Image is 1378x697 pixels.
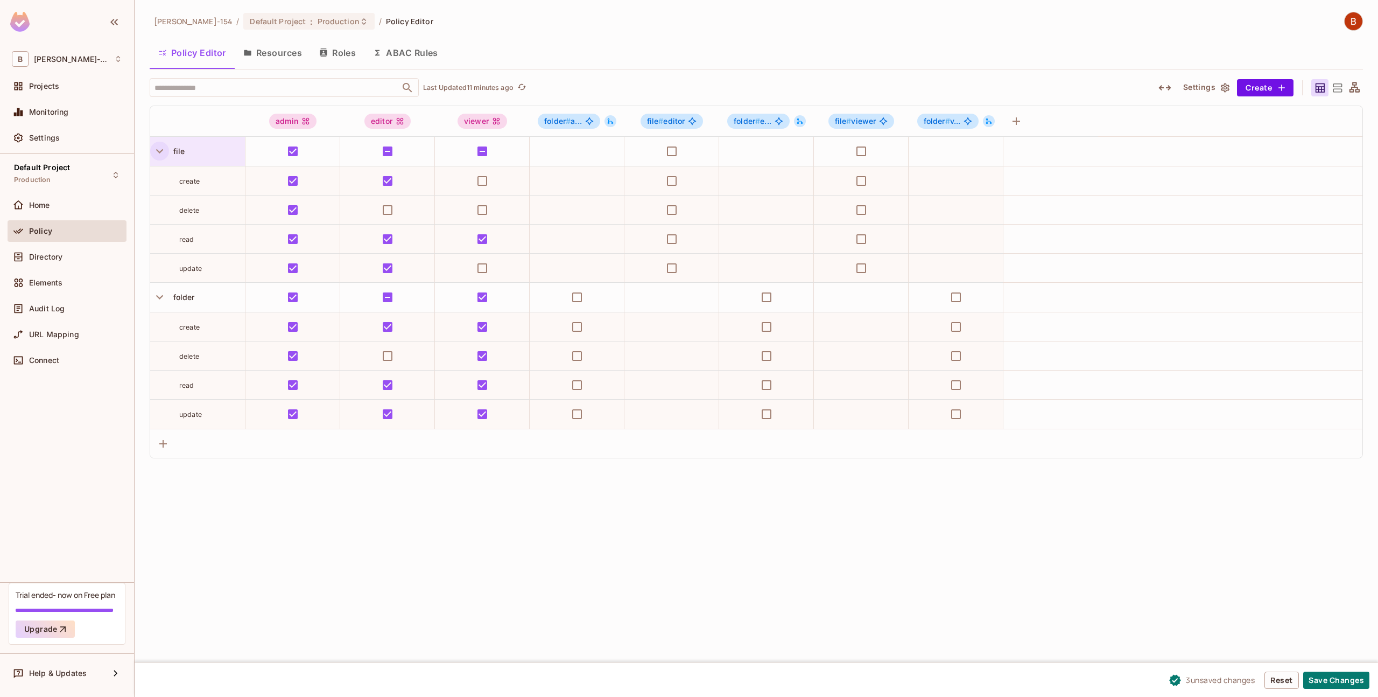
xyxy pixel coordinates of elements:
span: Workspace: Bob-154 [34,55,109,64]
div: viewer [458,114,507,129]
span: : [310,17,313,26]
span: Projects [29,82,59,90]
span: Policy Editor [386,16,433,26]
span: Default Project [250,16,306,26]
span: # [755,116,760,126]
span: # [658,116,663,126]
button: Create [1237,79,1293,96]
span: Audit Log [29,304,65,313]
span: folder [924,116,950,126]
span: Policy [29,227,52,235]
span: Monitoring [29,108,69,116]
span: Production [14,176,51,184]
button: Open [400,80,415,95]
span: viewer [835,117,876,126]
span: # [846,116,851,126]
span: read [179,235,194,243]
span: file [835,116,852,126]
div: Trial ended- now on Free plan [16,590,115,600]
span: create [179,323,200,331]
span: folder [734,116,760,126]
li: / [236,16,239,26]
span: folder [169,292,195,302]
span: file [647,116,664,126]
button: Resources [235,39,311,66]
span: delete [179,206,199,214]
button: Roles [311,39,364,66]
span: update [179,410,202,419]
button: Save Changes [1303,672,1369,689]
span: Refresh is not available in edit mode. [514,81,529,94]
span: read [179,381,194,389]
span: create [179,177,200,185]
button: Reset [1264,672,1299,689]
div: admin [269,114,317,129]
span: # [566,116,571,126]
span: Elements [29,278,62,287]
span: folder#viewer [917,114,979,129]
button: Policy Editor [150,39,235,66]
button: ABAC Rules [364,39,447,66]
p: Last Updated 11 minutes ago [423,83,514,92]
span: delete [179,352,199,360]
span: Help & Updates [29,669,87,678]
li: / [379,16,382,26]
div: editor [364,114,411,129]
span: folder [544,116,571,126]
span: editor [647,117,685,126]
span: the active workspace [154,16,232,26]
span: Settings [29,134,60,142]
span: update [179,264,202,273]
img: SReyMgAAAABJRU5ErkJggg== [10,12,30,32]
span: # [945,116,950,126]
span: Production [318,16,360,26]
span: B [12,51,29,67]
span: file [169,147,185,156]
img: Bob [1345,12,1362,30]
span: Default Project [14,163,70,172]
span: folder#editor [727,114,790,129]
span: folder#admin [538,114,600,129]
span: 3 unsaved change s [1186,674,1255,686]
span: Directory [29,253,62,261]
button: refresh [516,81,529,94]
span: Home [29,201,50,210]
span: v... [924,117,961,126]
button: Upgrade [16,621,75,638]
span: a... [544,117,582,126]
span: refresh [517,82,526,93]
span: URL Mapping [29,330,79,339]
span: e... [734,117,771,126]
span: Connect [29,356,59,365]
button: Settings [1179,79,1233,96]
